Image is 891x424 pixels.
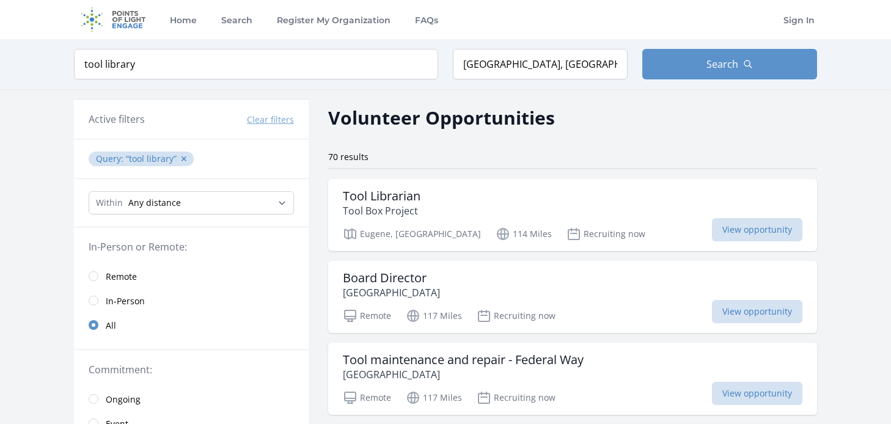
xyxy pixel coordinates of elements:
[343,203,420,218] p: Tool Box Project
[642,49,817,79] button: Search
[89,112,145,126] h3: Active filters
[74,288,309,313] a: In-Person
[74,264,309,288] a: Remote
[406,309,462,323] p: 117 Miles
[712,382,802,405] span: View opportunity
[106,320,116,332] span: All
[477,390,555,405] p: Recruiting now
[89,239,294,254] legend: In-Person or Remote:
[343,227,481,241] p: Eugene, [GEOGRAPHIC_DATA]
[328,343,817,415] a: Tool maintenance and repair - Federal Way [GEOGRAPHIC_DATA] Remote 117 Miles Recruiting now View ...
[328,261,817,333] a: Board Director [GEOGRAPHIC_DATA] Remote 117 Miles Recruiting now View opportunity
[496,227,552,241] p: 114 Miles
[106,295,145,307] span: In-Person
[343,189,420,203] h3: Tool Librarian
[343,309,391,323] p: Remote
[477,309,555,323] p: Recruiting now
[89,191,294,214] select: Search Radius
[74,387,309,411] a: Ongoing
[343,367,584,382] p: [GEOGRAPHIC_DATA]
[89,362,294,377] legend: Commitment:
[180,153,188,165] button: ✕
[106,271,137,283] span: Remote
[328,179,817,251] a: Tool Librarian Tool Box Project Eugene, [GEOGRAPHIC_DATA] 114 Miles Recruiting now View opportunity
[712,300,802,323] span: View opportunity
[343,285,440,300] p: [GEOGRAPHIC_DATA]
[96,153,126,164] span: Query :
[343,390,391,405] p: Remote
[328,104,555,131] h2: Volunteer Opportunities
[74,313,309,337] a: All
[566,227,645,241] p: Recruiting now
[343,271,440,285] h3: Board Director
[343,353,584,367] h3: Tool maintenance and repair - Federal Way
[706,57,738,71] span: Search
[712,218,802,241] span: View opportunity
[453,49,628,79] input: Location
[328,151,369,163] span: 70 results
[406,390,462,405] p: 117 Miles
[106,393,141,406] span: Ongoing
[247,114,294,126] button: Clear filters
[126,153,177,164] q: tool library
[74,49,438,79] input: Keyword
